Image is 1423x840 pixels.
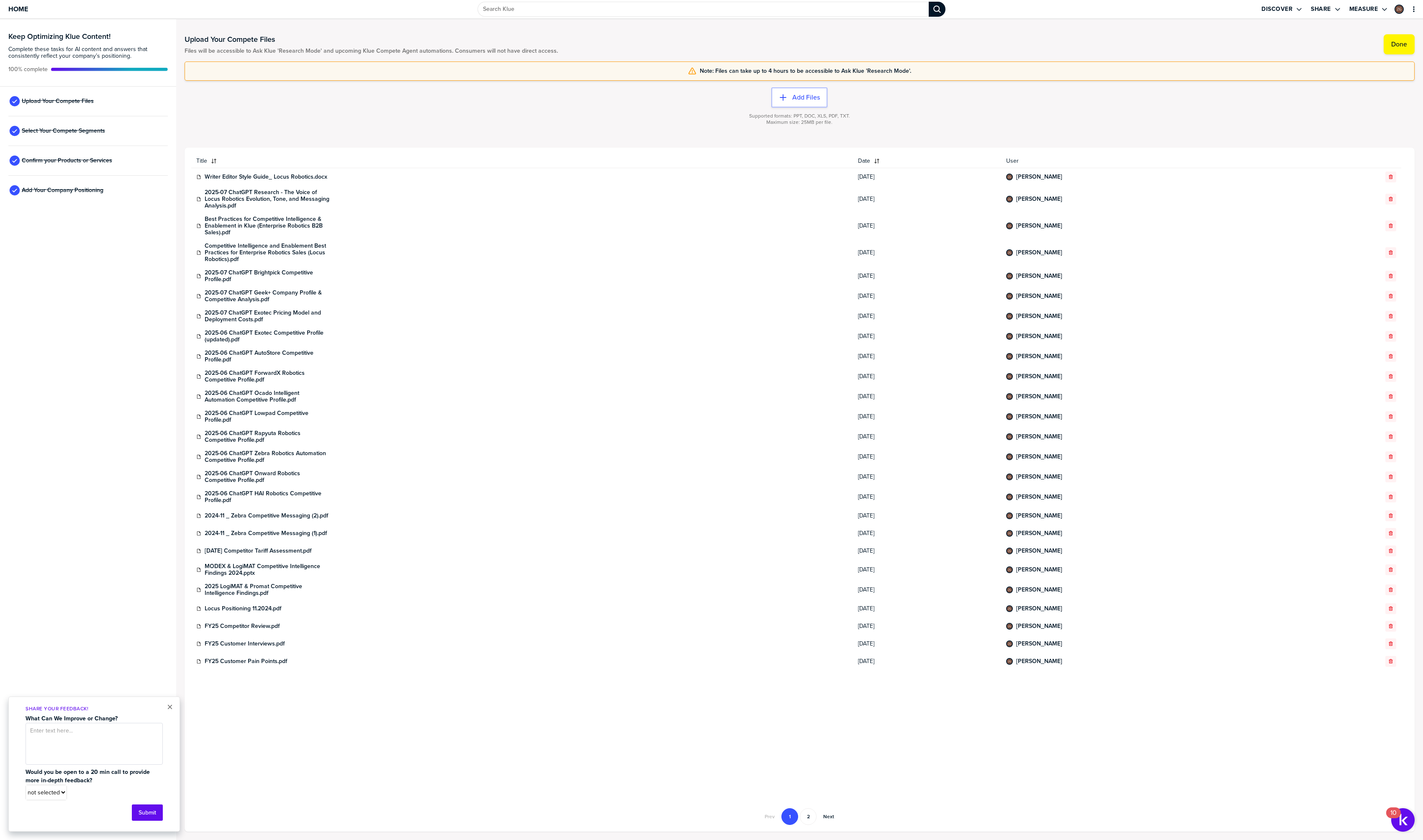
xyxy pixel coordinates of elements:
[858,249,996,256] span: [DATE]
[205,430,330,443] a: 2025-06 ChatGPT Rapyuta Robotics Competitive Profile.pdf
[1006,623,1013,630] div: Zaven Gabriel
[1261,5,1292,13] label: Discover
[185,48,558,54] span: Files will be accessible to Ask Klue 'Research Mode' and upcoming Klue Compete Agent automations....
[1007,250,1012,255] img: 6d8caa2a22e3dca0a2daee4e1ad83dab-sml.png
[1016,273,1062,279] a: [PERSON_NAME]
[1311,5,1331,13] label: Share
[205,350,330,363] a: 2025-06 ChatGPT AutoStore Competitive Profile.pdf
[1016,530,1062,537] a: [PERSON_NAME]
[749,113,850,119] span: Supported formats: PPT, DOC, XLS, PDF, TXT.
[1016,313,1062,320] a: [PERSON_NAME]
[1007,197,1012,202] img: 6d8caa2a22e3dca0a2daee4e1ad83dab-sml.png
[1007,434,1012,439] img: 6d8caa2a22e3dca0a2daee4e1ad83dab-sml.png
[22,128,105,134] span: Select Your Compete Segments
[1007,354,1012,359] img: 6d8caa2a22e3dca0a2daee4e1ad83dab-sml.png
[858,512,996,519] span: [DATE]
[167,702,173,712] button: Close
[205,563,330,576] a: MODEX & LogiMAT Competitive Intelligence Findings 2024.pptx
[1016,566,1062,573] a: [PERSON_NAME]
[1006,393,1013,400] div: Zaven Gabriel
[1007,641,1012,646] img: 6d8caa2a22e3dca0a2daee4e1ad83dab-sml.png
[858,196,996,202] span: [DATE]
[205,490,330,504] a: 2025-06 ChatGPT HAI Robotics Competitive Profile.pdf
[205,512,328,519] a: 2024-11 _ Zebra Competitive Messaging (2).pdf
[858,333,996,340] span: [DATE]
[1006,158,1300,164] span: User
[1007,394,1012,399] img: 6d8caa2a22e3dca0a2daee4e1ad83dab-sml.png
[1007,494,1012,499] img: 6d8caa2a22e3dca0a2daee4e1ad83dab-sml.png
[205,243,330,263] a: Competitive Intelligence and Enablement Best Practices for Enterprise Robotics Sales (Locus Robot...
[858,223,996,229] span: [DATE]
[1006,353,1013,360] div: Zaven Gabriel
[1006,474,1013,480] div: Zaven Gabriel
[1016,512,1062,519] a: [PERSON_NAME]
[8,33,168,40] h3: Keep Optimizing Klue Content!
[205,330,330,343] a: 2025-06 ChatGPT Exotec Competitive Profile (updated).pdf
[1007,174,1012,179] img: 6d8caa2a22e3dca0a2daee4e1ad83dab-sml.png
[858,273,996,279] span: [DATE]
[1349,5,1378,13] label: Measure
[1007,513,1012,518] img: 6d8caa2a22e3dca0a2daee4e1ad83dab-sml.png
[205,583,330,597] a: 2025 LogiMAT & Promat Competitive Intelligence Findings.pdf
[1006,530,1013,537] div: Zaven Gabriel
[1016,640,1062,647] a: [PERSON_NAME]
[858,494,996,500] span: [DATE]
[1007,294,1012,299] img: 6d8caa2a22e3dca0a2daee4e1ad83dab-sml.png
[205,530,327,537] a: 2024-11 _ Zebra Competitive Messaging (1).pdf
[22,157,112,164] span: Confirm your Products or Services
[205,658,287,665] a: FY25 Customer Pain Points.pdf
[1006,223,1013,229] div: Zaven Gabriel
[858,586,996,593] span: [DATE]
[818,808,839,825] button: Go to next page
[1007,531,1012,536] img: 6d8caa2a22e3dca0a2daee4e1ad83dab-sml.png
[858,453,996,460] span: [DATE]
[1007,374,1012,379] img: 6d8caa2a22e3dca0a2daee4e1ad83dab-sml.png
[1006,586,1013,593] div: Zaven Gabriel
[700,68,911,74] span: Note: Files can take up to 4 hours to be accessible to Ask Klue 'Research Mode'.
[1016,413,1062,420] a: [PERSON_NAME]
[1007,567,1012,572] img: 6d8caa2a22e3dca0a2daee4e1ad83dab-sml.png
[205,289,330,303] a: 2025-07 ChatGPT Geek+ Company Profile & Competitive Analysis.pdf
[1016,393,1062,400] a: [PERSON_NAME]
[1016,548,1062,554] a: [PERSON_NAME]
[1007,414,1012,419] img: 6d8caa2a22e3dca0a2daee4e1ad83dab-sml.png
[26,705,163,712] p: Share Your Feedback!
[1016,433,1062,440] a: [PERSON_NAME]
[1016,453,1062,460] a: [PERSON_NAME]
[1016,333,1062,340] a: [PERSON_NAME]
[858,640,996,647] span: [DATE]
[1007,334,1012,339] img: 6d8caa2a22e3dca0a2daee4e1ad83dab-sml.png
[1006,548,1013,554] div: Zaven Gabriel
[1016,373,1062,380] a: [PERSON_NAME]
[1016,174,1062,180] a: [PERSON_NAME]
[1006,566,1013,573] div: Zaven Gabriel
[858,293,996,300] span: [DATE]
[858,393,996,400] span: [DATE]
[1007,223,1012,228] img: 6d8caa2a22e3dca0a2daee4e1ad83dab-sml.png
[22,187,103,194] span: Add Your Company Positioning
[792,93,820,102] label: Add Files
[26,714,118,723] strong: What Can We Improve or Change?
[858,174,996,180] span: [DATE]
[858,530,996,537] span: [DATE]
[205,310,330,323] a: 2025-07 ChatGPT Exotec Pricing Model and Deployment Costs.pdf
[205,189,330,209] a: 2025-07 ChatGPT Research - The Voice of Locus Robotics Evolution, Tone, and Messaging Analysis.pdf
[1006,273,1013,279] div: Zaven Gabriel
[858,658,996,665] span: [DATE]
[858,313,996,320] span: [DATE]
[1006,605,1013,612] div: Zaven Gabriel
[1006,453,1013,460] div: Zaven Gabriel
[1007,274,1012,279] img: 6d8caa2a22e3dca0a2daee4e1ad83dab-sml.png
[1006,249,1013,256] div: Zaven Gabriel
[858,566,996,573] span: [DATE]
[1006,373,1013,380] div: Zaven Gabriel
[1007,606,1012,611] img: 6d8caa2a22e3dca0a2daee4e1ad83dab-sml.png
[1394,4,1405,15] a: Edit Profile
[858,353,996,360] span: [DATE]
[1007,314,1012,319] img: 6d8caa2a22e3dca0a2daee4e1ad83dab-sml.png
[858,548,996,554] span: [DATE]
[205,174,327,180] a: Writer Editor Style Guide_ Locus Robotics.docx
[8,66,48,73] span: Active
[1016,293,1062,300] a: [PERSON_NAME]
[205,450,330,464] a: 2025-06 ChatGPT Zebra Robotics Automation Competitive Profile.pdf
